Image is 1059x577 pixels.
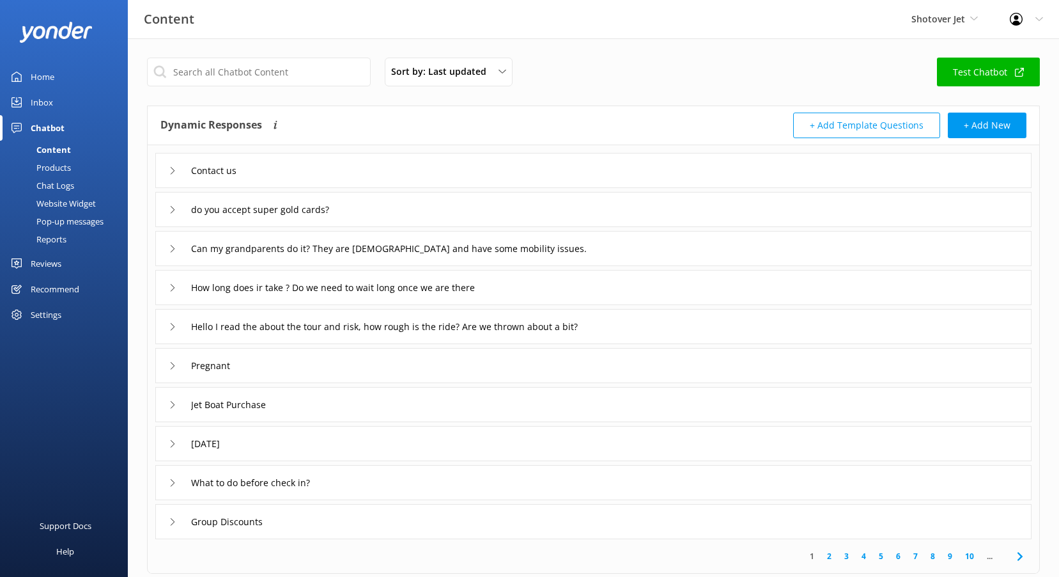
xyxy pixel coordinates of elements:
[8,194,128,212] a: Website Widget
[855,550,872,562] a: 4
[8,230,66,248] div: Reports
[872,550,890,562] a: 5
[144,9,194,29] h3: Content
[31,90,53,115] div: Inbox
[8,177,74,194] div: Chat Logs
[8,141,71,159] div: Content
[8,230,128,248] a: Reports
[391,65,494,79] span: Sort by: Last updated
[941,550,959,562] a: 9
[8,194,96,212] div: Website Widget
[8,212,104,230] div: Pop-up messages
[907,550,924,562] a: 7
[8,141,128,159] a: Content
[980,550,999,562] span: ...
[56,539,74,564] div: Help
[31,115,65,141] div: Chatbot
[8,159,71,177] div: Products
[31,64,54,90] div: Home
[948,113,1026,138] button: + Add New
[793,113,940,138] button: + Add Template Questions
[147,58,371,86] input: Search all Chatbot Content
[8,177,128,194] a: Chat Logs
[821,550,838,562] a: 2
[924,550,941,562] a: 8
[959,550,980,562] a: 10
[31,302,61,328] div: Settings
[911,13,965,25] span: Shotover Jet
[890,550,907,562] a: 6
[31,251,61,276] div: Reviews
[19,22,93,43] img: yonder-white-logo.png
[937,58,1040,86] a: Test Chatbot
[8,212,128,230] a: Pop-up messages
[8,159,128,177] a: Products
[803,550,821,562] a: 1
[838,550,855,562] a: 3
[31,276,79,302] div: Recommend
[160,113,262,138] h4: Dynamic Responses
[40,513,91,539] div: Support Docs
